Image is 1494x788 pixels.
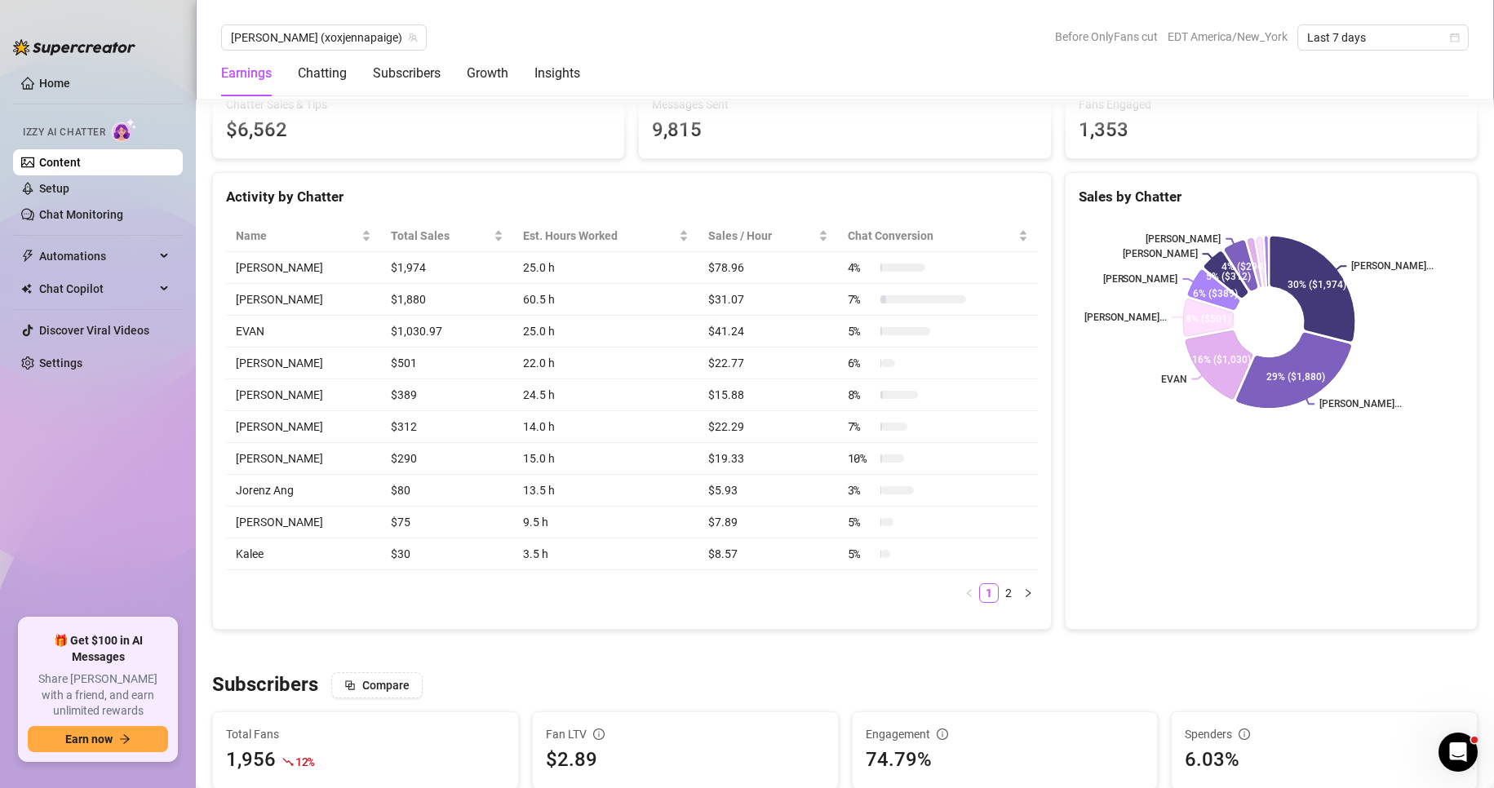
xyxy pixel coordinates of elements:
td: $5.93 [698,475,838,507]
td: $75 [381,507,513,538]
button: Compare [331,672,423,698]
div: Activity by Chatter [226,186,1038,208]
span: Automations [39,243,155,269]
span: Fans Engaged [1079,95,1464,113]
span: left [964,588,974,598]
td: $389 [381,379,513,411]
td: $290 [381,443,513,475]
span: Jenna (xoxjennapaige) [231,25,417,50]
h3: Subscribers [212,672,318,698]
div: Fan LTV [546,725,825,743]
span: Chat Conversion [848,227,1015,245]
td: $22.29 [698,411,838,443]
li: 2 [999,583,1018,603]
td: $15.88 [698,379,838,411]
span: 7 % [848,290,874,308]
div: Sales by Chatter [1079,186,1464,208]
div: 1,956 [226,745,276,776]
th: Name [226,220,381,252]
img: logo-BBDzfeDw.svg [13,39,135,55]
div: Spenders [1185,725,1464,743]
div: Earnings [221,64,272,83]
button: right [1018,583,1038,603]
text: [PERSON_NAME] [1102,273,1177,285]
span: Earn now [65,733,113,746]
a: Setup [39,182,69,195]
div: Engagement [866,725,1145,743]
td: $22.77 [698,348,838,379]
div: 9,815 [652,115,1037,146]
td: $78.96 [698,252,838,284]
td: $312 [381,411,513,443]
td: $501 [381,348,513,379]
span: 4 % [848,259,874,277]
a: Settings [39,356,82,370]
td: [PERSON_NAME] [226,411,381,443]
span: 6 % [848,354,874,372]
span: Compare [362,679,410,692]
td: [PERSON_NAME] [226,252,381,284]
div: Subscribers [373,64,441,83]
th: Chat Conversion [838,220,1038,252]
span: Messages Sent [652,95,1037,113]
button: left [960,583,979,603]
li: 1 [979,583,999,603]
img: Chat Copilot [21,283,32,294]
span: block [344,680,356,691]
td: 9.5 h [513,507,698,538]
span: 8 % [848,386,874,404]
span: thunderbolt [21,250,34,263]
span: 10 % [848,449,874,467]
span: 5 % [848,513,874,531]
th: Total Sales [381,220,513,252]
th: Sales / Hour [698,220,838,252]
td: Jorenz Ang [226,475,381,507]
li: Previous Page [960,583,979,603]
td: $80 [381,475,513,507]
td: [PERSON_NAME] [226,284,381,316]
a: 2 [1000,584,1017,602]
text: [PERSON_NAME]... [1351,260,1434,272]
td: $31.07 [698,284,838,316]
td: [PERSON_NAME] [226,443,381,475]
span: 5 % [848,545,874,563]
button: Earn nowarrow-right [28,726,168,752]
span: 3 % [848,481,874,499]
div: Insights [534,64,580,83]
span: info-circle [593,728,605,740]
span: right [1023,588,1033,598]
td: $1,030.97 [381,316,513,348]
span: Last 7 days [1307,25,1459,50]
td: Kalee [226,538,381,570]
li: Next Page [1018,583,1038,603]
span: Before OnlyFans cut [1055,24,1158,49]
span: Name [236,227,358,245]
a: Content [39,156,81,169]
text: [PERSON_NAME]... [1084,312,1167,323]
td: [PERSON_NAME] [226,348,381,379]
span: team [408,33,418,42]
td: $41.24 [698,316,838,348]
td: $30 [381,538,513,570]
td: 15.0 h [513,443,698,475]
div: 74.79% [866,745,1145,776]
img: AI Chatter [112,118,137,142]
span: calendar [1450,33,1460,42]
a: Discover Viral Videos [39,324,149,337]
td: EVAN [226,316,381,348]
span: 7 % [848,418,874,436]
td: 14.0 h [513,411,698,443]
div: Est. Hours Worked [523,227,675,245]
td: [PERSON_NAME] [226,379,381,411]
span: info-circle [937,728,948,740]
td: $8.57 [698,538,838,570]
text: [PERSON_NAME] [1146,233,1221,245]
td: 13.5 h [513,475,698,507]
div: Growth [467,64,508,83]
iframe: Intercom live chat [1439,733,1478,772]
td: [PERSON_NAME] [226,507,381,538]
td: 24.5 h [513,379,698,411]
td: 25.0 h [513,316,698,348]
td: 25.0 h [513,252,698,284]
span: Total Fans [226,725,505,743]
